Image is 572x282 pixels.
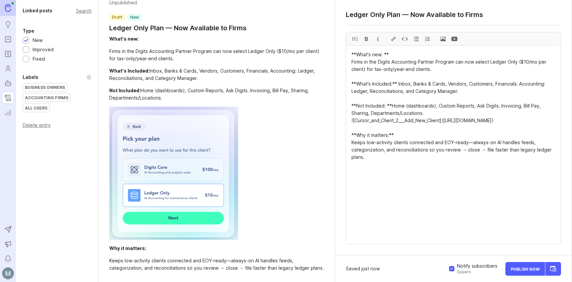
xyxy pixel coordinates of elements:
[23,94,70,102] div: Accounting Firms
[346,265,380,272] div: Saved just now
[109,245,146,251] div: Why it matters:
[457,269,497,275] span: 0 user s
[349,32,361,45] div: H1
[109,48,324,62] div: Firms in the Digits Accounting Partner Program can now select Ledger Only ($10/mo per client) for...
[109,36,139,42] div: What's new:
[109,257,324,272] div: Keeps low-activity clients connected and EOY-ready—always-on AI handles feeds, categorization, an...
[33,37,43,44] div: New
[457,263,497,275] div: Notify subscribers
[2,92,14,104] a: Changelog
[109,68,150,74] div: What's Included:
[23,7,52,15] div: Linked posts
[2,107,14,119] a: Reporting
[2,253,14,265] button: Notifications
[23,73,38,81] div: Labels
[23,104,49,112] div: All Users
[109,107,239,240] img: Cursor_and_Client_2___Add_New_Client
[23,27,34,35] div: Type
[346,11,561,19] textarea: Ledger Only Plan — Now Available to Firms
[33,55,45,63] div: Fixed
[2,267,14,279] img: Michelle Henley
[511,267,540,271] span: Publish Now
[112,15,122,20] p: draft
[33,46,54,53] div: Improved
[23,123,92,128] div: Delete entry
[109,23,247,33] a: Ledger Only Plan — Now Available to Firms
[2,223,14,235] button: Send to Autopilot
[2,63,14,75] a: Users
[23,83,67,91] div: Business Owners
[76,9,92,13] div: Search
[109,67,324,82] div: Inbox, Banks & Cards, Vendors, Customers, Financials; Accounting: Ledger, Reconciliations, and Ca...
[109,88,141,93] div: Not Included:
[449,266,454,271] input: Notify subscribers by email
[346,46,561,244] textarea: **What's new: ** Firms in the Digits Accounting Partner Program can now select Ledger Only ($10/m...
[2,33,14,45] a: Portal
[2,77,14,89] a: Autopilot
[2,48,14,60] a: Roadmaps
[505,262,545,276] button: Publish Now
[109,87,324,102] div: Home (dashboards), Custom Reports, Ask Digits. Invoicing, Bill Pay, Sharing, Departments/Locations.
[2,19,14,31] a: Ideas
[2,238,14,250] button: Announcements
[130,15,139,20] p: new
[5,4,11,12] img: Canny Home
